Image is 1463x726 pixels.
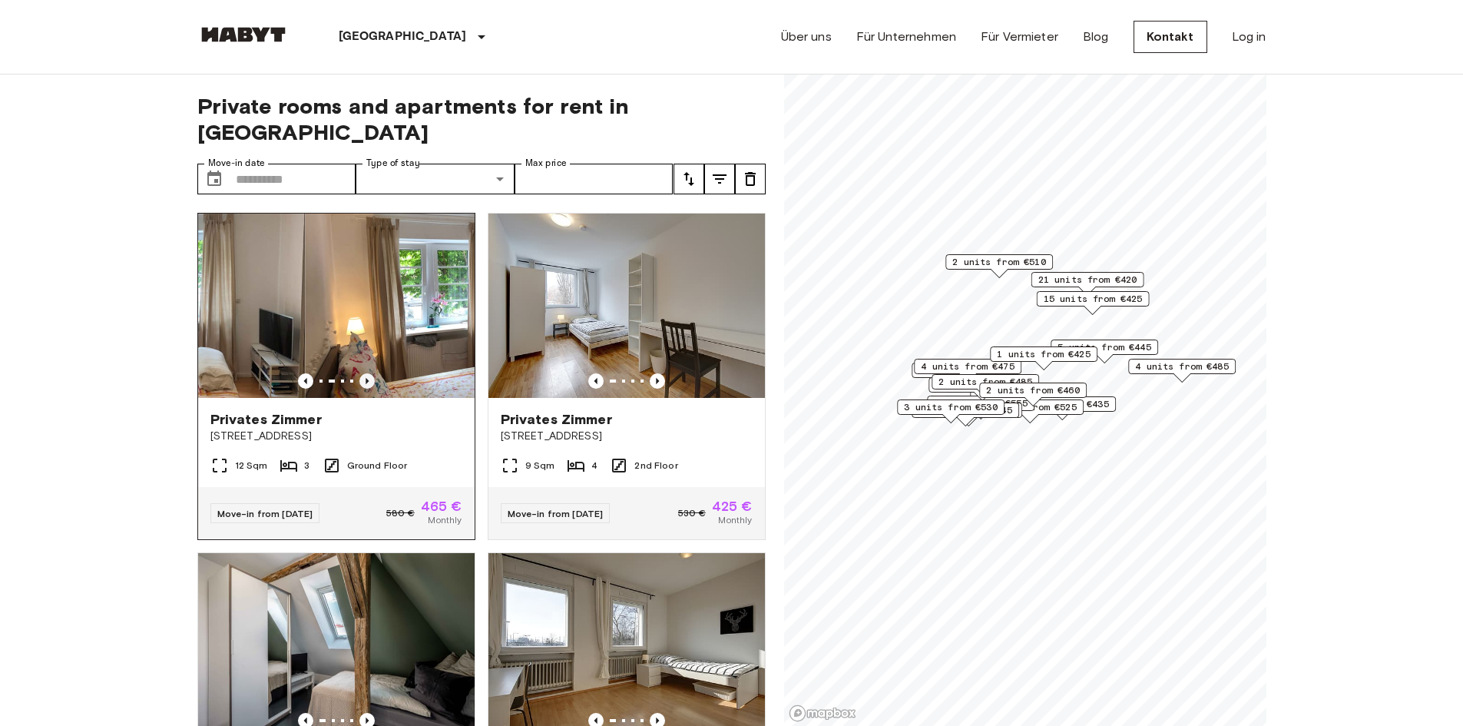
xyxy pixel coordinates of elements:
[718,513,752,527] span: Monthly
[210,410,322,429] span: Privates Zimmer
[339,28,467,46] p: [GEOGRAPHIC_DATA]
[1058,340,1151,354] span: 5 units from €445
[945,254,1053,278] div: Map marker
[235,459,268,472] span: 12 Sqm
[197,27,290,42] img: Habyt
[501,429,753,444] span: [STREET_ADDRESS]
[990,346,1097,370] div: Map marker
[208,157,265,170] label: Move-in date
[921,360,1015,373] span: 4 units from €475
[997,347,1091,361] span: 1 units from €425
[199,164,230,194] button: Choose date
[856,28,956,46] a: Für Unternehmen
[932,374,1039,398] div: Map marker
[421,499,462,513] span: 465 €
[217,508,313,519] span: Move-in from [DATE]
[712,499,753,513] span: 425 €
[904,400,998,414] span: 3 units from €530
[298,373,313,389] button: Previous image
[588,373,604,389] button: Previous image
[986,383,1080,397] span: 2 units from €460
[488,213,766,540] a: Marketing picture of unit DE-09-022-04MPrevious imagePrevious imagePrivates Zimmer[STREET_ADDRESS...
[678,506,706,520] span: 530 €
[1015,397,1109,411] span: 5 units from €435
[501,410,612,429] span: Privates Zimmer
[197,213,475,540] a: Marketing picture of unit DE-09-012-002-01HFMarketing picture of unit DE-09-012-002-01HFPrevious ...
[919,403,1012,417] span: 1 units from €445
[386,506,415,520] span: 580 €
[508,508,604,519] span: Move-in from [DATE]
[674,164,704,194] button: tune
[428,513,462,527] span: Monthly
[704,164,735,194] button: tune
[897,399,1005,423] div: Map marker
[1051,340,1158,363] div: Map marker
[1128,359,1236,383] div: Map marker
[912,363,1019,386] div: Map marker
[304,459,309,472] span: 3
[781,28,832,46] a: Über uns
[735,164,766,194] button: tune
[928,377,1036,401] div: Map marker
[1232,28,1266,46] a: Log in
[525,157,567,170] label: Max price
[1031,272,1144,296] div: Map marker
[210,429,462,444] span: [STREET_ADDRESS]
[347,459,408,472] span: Ground Floor
[305,214,581,398] img: Marketing picture of unit DE-09-012-002-01HF
[914,359,1021,383] div: Map marker
[983,400,1077,414] span: 2 units from €525
[927,396,1034,419] div: Map marker
[488,214,765,398] img: Marketing picture of unit DE-09-022-04M
[197,93,766,145] span: Private rooms and apartments for rent in [GEOGRAPHIC_DATA]
[1083,28,1109,46] a: Blog
[650,373,665,389] button: Previous image
[912,403,1019,426] div: Map marker
[366,157,420,170] label: Type of stay
[634,459,677,472] span: 2nd Floor
[938,375,1032,389] span: 2 units from €485
[525,459,555,472] span: 9 Sqm
[1134,21,1207,53] a: Kontakt
[359,373,375,389] button: Previous image
[789,704,856,722] a: Mapbox logo
[976,399,1084,423] div: Map marker
[1036,291,1149,315] div: Map marker
[591,459,597,472] span: 4
[1008,396,1116,420] div: Map marker
[952,255,1046,269] span: 2 units from €510
[1038,273,1137,287] span: 21 units from €420
[915,403,1022,426] div: Map marker
[981,28,1058,46] a: Für Vermieter
[1135,360,1229,373] span: 4 units from €485
[1043,292,1142,306] span: 15 units from €425
[979,383,1087,406] div: Map marker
